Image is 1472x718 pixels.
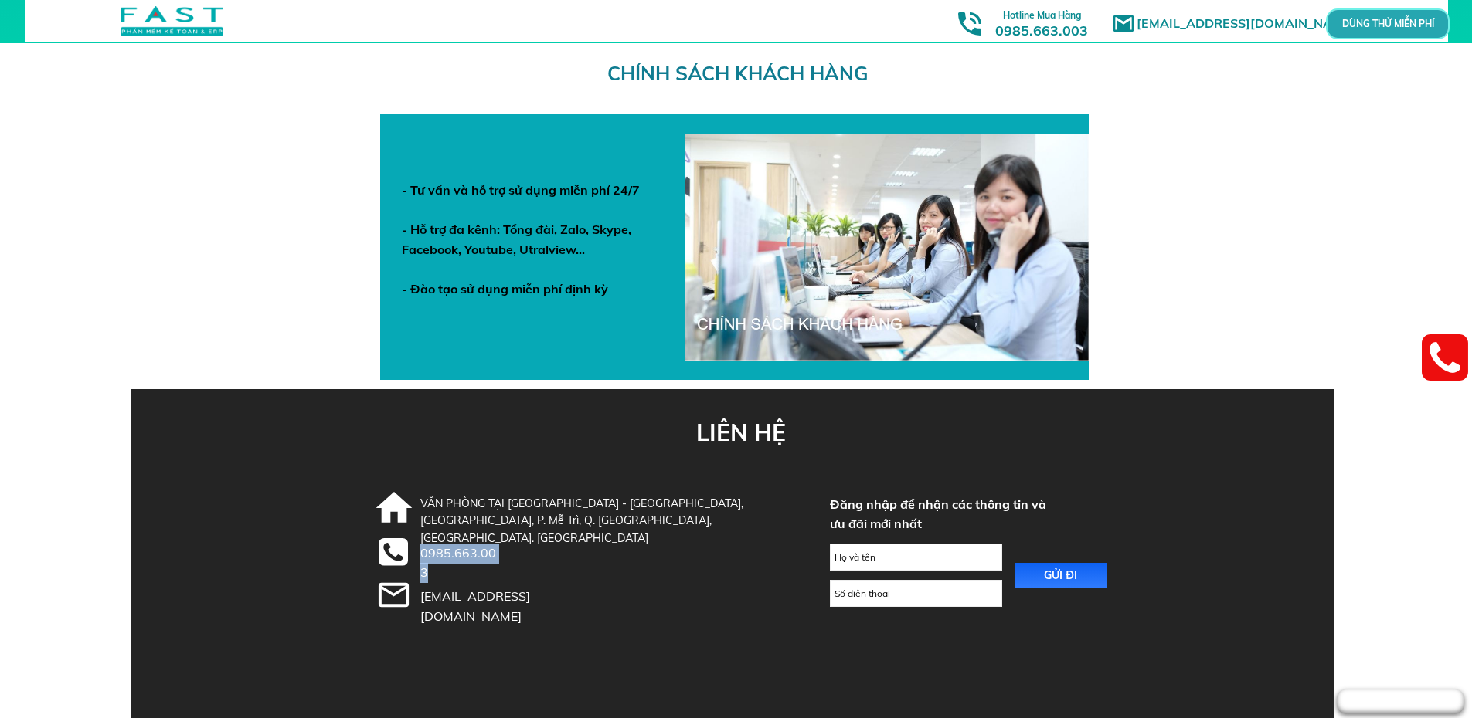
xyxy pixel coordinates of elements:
h3: 0985.663.003 [978,5,1105,39]
h1: [EMAIL_ADDRESS][DOMAIN_NAME] [1137,14,1365,34]
h3: CHÍNH SÁCH KHÁCH HÀNG [607,58,879,89]
p: GỬI ĐI [1015,563,1107,588]
input: Họ và tên [831,544,1001,570]
span: Hotline Mua Hàng [1003,9,1081,21]
div: 0985.663.003 [420,544,502,583]
div: [EMAIL_ADDRESS][DOMAIN_NAME] [420,587,590,626]
input: Số điện thoại [831,581,1001,606]
div: VĂN PHÒNG TẠI [GEOGRAPHIC_DATA] - [GEOGRAPHIC_DATA], [GEOGRAPHIC_DATA], P. Mễ Trì, Q. [GEOGRAPHIC... [420,495,783,547]
h3: LIÊN HỆ [696,414,789,451]
div: - Tư vấn và hỗ trợ sử dụng miễn phí 24/7 - Hỗ trợ đa kênh: Tổng đài, Zalo, Skype, Facebook, Youtu... [402,181,658,300]
h3: Đăng nhập để nhận các thông tin và ưu đãi mới nhất [830,495,1049,534]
